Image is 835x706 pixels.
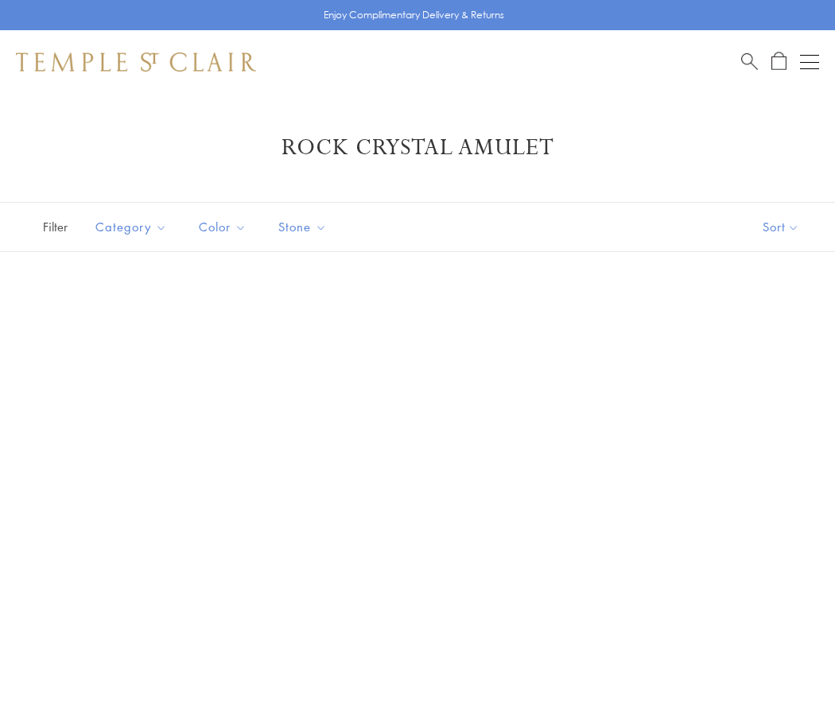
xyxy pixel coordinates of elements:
[87,217,179,237] span: Category
[266,209,339,245] button: Stone
[187,209,258,245] button: Color
[83,209,179,245] button: Category
[270,217,339,237] span: Stone
[191,217,258,237] span: Color
[741,52,758,72] a: Search
[727,203,835,251] button: Show sort by
[324,7,504,23] p: Enjoy Complimentary Delivery & Returns
[16,52,256,72] img: Temple St. Clair
[771,52,786,72] a: Open Shopping Bag
[40,134,795,162] h1: Rock Crystal Amulet
[800,52,819,72] button: Open navigation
